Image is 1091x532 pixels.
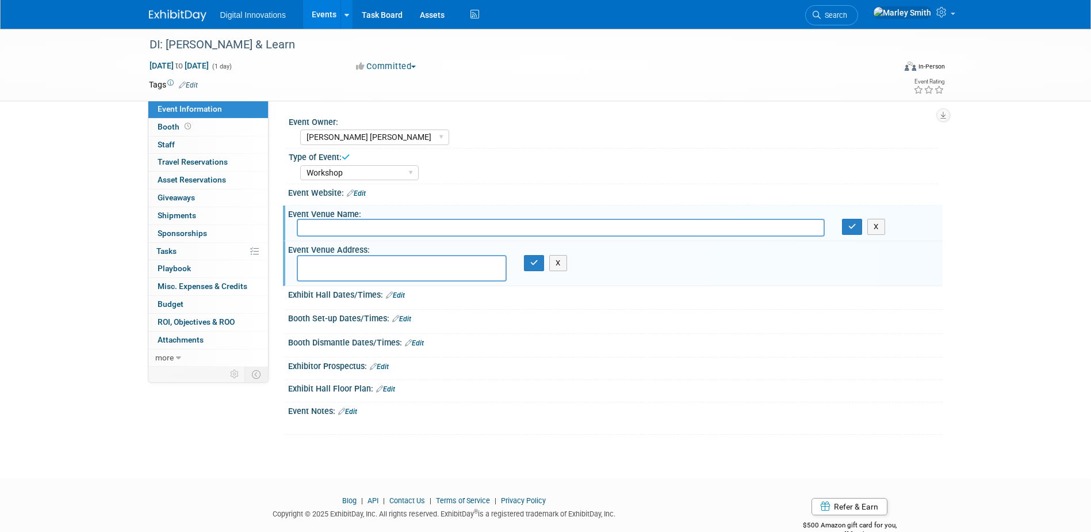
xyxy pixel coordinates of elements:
span: Search [821,11,847,20]
div: Booth Set-up Dates/Times: [288,310,943,325]
a: Contact Us [389,496,425,505]
span: Sponsorships [158,229,207,238]
div: Type of Event: [289,149,937,163]
span: Budget [158,299,183,309]
img: Marley Smith [873,6,932,19]
a: Misc. Expenses & Credits [148,278,268,295]
div: Event Website: [288,184,943,199]
span: Misc. Expenses & Credits [158,282,247,291]
span: (1 day) [211,63,232,70]
a: Edit [370,363,389,371]
a: Edit [386,291,405,299]
a: Edit [392,315,411,323]
a: Privacy Policy [501,496,546,505]
span: Staff [158,140,175,149]
button: Committed [352,60,420,73]
div: Event Rating [913,79,944,85]
span: | [358,496,366,505]
span: Tasks [156,246,177,256]
div: Exhibit Hall Floor Plan: [288,380,943,395]
div: Event Owner: [289,113,937,128]
span: [DATE] [DATE] [149,60,209,71]
span: Travel Reservations [158,157,228,166]
a: Edit [347,189,366,197]
a: Edit [376,385,395,393]
div: Exhibitor Prospectus: [288,358,943,373]
td: Tags [149,79,198,90]
a: Budget [148,296,268,313]
span: more [155,353,174,362]
span: Booth [158,122,193,131]
img: ExhibitDay [149,10,206,21]
span: ROI, Objectives & ROO [158,317,235,326]
span: Attachments [158,335,204,344]
div: In-Person [918,62,945,71]
span: | [427,496,434,505]
span: Event Information [158,104,222,113]
button: X [867,219,885,235]
div: Event Notes: [288,402,943,417]
a: Event Information [148,101,268,118]
a: Edit [338,408,357,416]
a: Playbook [148,260,268,278]
span: Giveaways [158,193,195,202]
span: Asset Reservations [158,175,226,184]
img: Format-Inperson.png [905,62,916,71]
button: X [549,255,567,271]
a: Blog [342,496,357,505]
a: Giveaways [148,189,268,207]
sup: ® [474,508,478,515]
a: Edit [405,339,424,347]
div: Exhibit Hall Dates/Times: [288,286,943,301]
a: Edit [179,81,198,89]
a: Terms of Service [436,496,490,505]
span: | [492,496,499,505]
div: Event Format [827,60,945,77]
div: Booth Dismantle Dates/Times: [288,334,943,349]
a: Travel Reservations [148,154,268,171]
span: to [174,61,185,70]
div: Event Venue Address: [288,241,943,256]
a: Attachments [148,332,268,349]
a: Refer & Earn [811,498,887,515]
a: Booth [148,119,268,136]
a: ROI, Objectives & ROO [148,314,268,331]
a: Search [805,5,858,25]
a: Tasks [148,243,268,260]
td: Toggle Event Tabs [244,367,268,382]
span: Booth not reserved yet [182,122,193,131]
a: Staff [148,136,268,154]
span: Digital Innovations [220,10,286,20]
td: Personalize Event Tab Strip [225,367,245,382]
div: Event Venue Name: [288,206,943,220]
a: Shipments [148,207,268,225]
div: Copyright © 2025 ExhibitDay, Inc. All rights reserved. ExhibitDay is a registered trademark of Ex... [149,506,740,519]
span: Shipments [158,211,196,220]
a: more [148,349,268,367]
div: DI: [PERSON_NAME] & Learn [146,35,878,55]
a: Asset Reservations [148,172,268,189]
span: | [380,496,388,505]
a: API [368,496,378,505]
a: Sponsorships [148,225,268,242]
span: Playbook [158,264,191,273]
